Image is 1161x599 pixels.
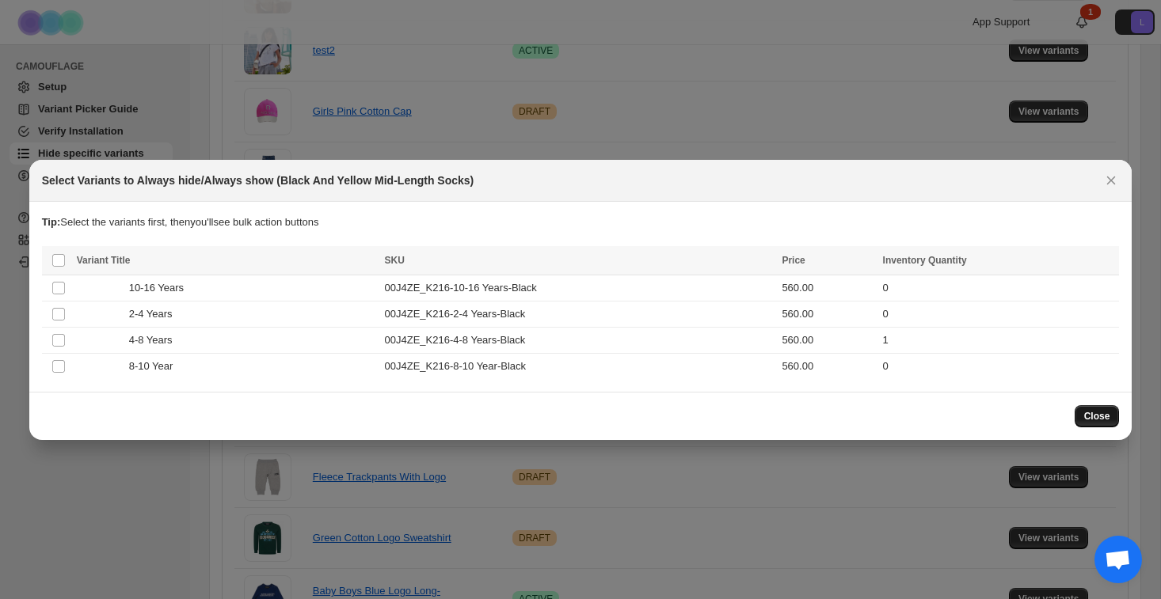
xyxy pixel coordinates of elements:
span: 8-10 Year [129,358,182,374]
p: Select the variants first, then you'll see bulk action buttons [42,214,1120,230]
td: 00J4ZE_K216-2-4 Years-Black [380,301,778,327]
button: Close [1075,405,1120,427]
td: 560.00 [777,275,877,301]
span: 2-4 Years [129,306,181,322]
span: Variant Title [77,255,131,266]
td: 1 [878,327,1120,353]
td: 0 [878,275,1120,301]
span: Inventory Quantity [883,255,967,266]
td: 00J4ZE_K216-4-8 Years-Black [380,327,778,353]
span: Price [782,255,805,266]
td: 00J4ZE_K216-8-10 Year-Black [380,353,778,379]
div: Open chat [1094,536,1142,583]
h2: Select Variants to Always hide/Always show (Black And Yellow Mid-Length Socks) [42,172,474,188]
td: 560.00 [777,353,877,379]
span: 10-16 Years [129,280,192,296]
td: 00J4ZE_K216-10-16 Years-Black [380,275,778,301]
span: Close [1084,410,1110,423]
span: 4-8 Years [129,332,181,348]
strong: Tip: [42,216,61,228]
button: Close [1100,169,1122,191]
td: 560.00 [777,301,877,327]
td: 0 [878,353,1120,379]
td: 0 [878,301,1120,327]
td: 560.00 [777,327,877,353]
span: SKU [385,255,405,266]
